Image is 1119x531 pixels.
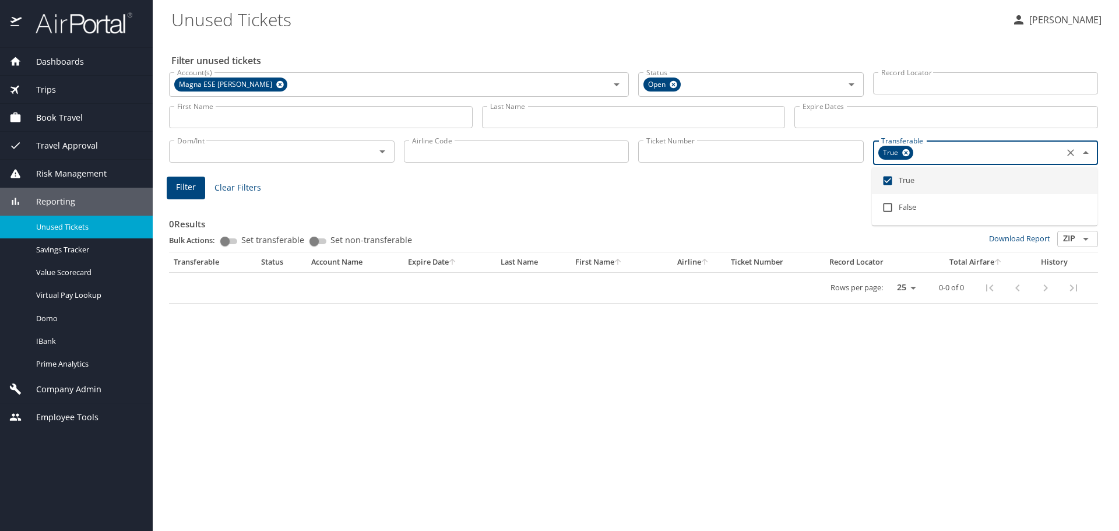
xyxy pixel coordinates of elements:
[374,143,390,160] button: Open
[36,358,139,370] span: Prime Analytics
[256,252,307,272] th: Status
[872,194,1097,221] li: False
[169,210,1098,231] h3: 0 Results
[825,252,926,272] th: Record Locator
[831,284,883,291] p: Rows per page:
[22,167,107,180] span: Risk Management
[1007,9,1106,30] button: [PERSON_NAME]
[307,252,403,272] th: Account Name
[10,12,23,34] img: icon-airportal.png
[888,279,920,296] select: rows per page
[36,221,139,233] span: Unused Tickets
[22,55,84,68] span: Dashboards
[174,257,252,268] div: Transferable
[1062,145,1079,161] button: Clear
[171,51,1100,70] h2: Filter unused tickets
[174,79,279,91] span: Magna ESE [PERSON_NAME]
[36,313,139,324] span: Domo
[878,147,905,159] span: True
[1078,145,1094,161] button: Close
[843,76,860,93] button: Open
[214,181,261,195] span: Clear Filters
[449,259,457,266] button: sort
[36,290,139,301] span: Virtual Pay Lookup
[169,252,1098,304] table: custom pagination table
[614,259,622,266] button: sort
[22,139,98,152] span: Travel Approval
[939,284,964,291] p: 0-0 of 0
[36,244,139,255] span: Savings Tracker
[176,180,196,195] span: Filter
[23,12,132,34] img: airportal-logo.png
[989,233,1050,244] a: Download Report
[22,195,75,208] span: Reporting
[1026,13,1102,27] p: [PERSON_NAME]
[241,236,304,244] span: Set transferable
[167,177,205,199] button: Filter
[22,111,83,124] span: Book Travel
[994,259,1002,266] button: sort
[403,252,496,272] th: Expire Date
[22,83,56,96] span: Trips
[872,167,1097,194] li: True
[1026,252,1083,272] th: History
[1078,231,1094,247] button: Open
[22,411,98,424] span: Employee Tools
[210,177,266,199] button: Clear Filters
[571,252,661,272] th: First Name
[926,252,1026,272] th: Total Airfare
[171,1,1002,37] h1: Unused Tickets
[496,252,571,272] th: Last Name
[169,235,224,245] p: Bulk Actions:
[643,79,673,91] span: Open
[878,146,913,160] div: True
[36,336,139,347] span: IBank
[701,259,709,266] button: sort
[174,78,287,92] div: Magna ESE [PERSON_NAME]
[330,236,412,244] span: Set non-transferable
[36,267,139,278] span: Value Scorecard
[660,252,726,272] th: Airline
[726,252,825,272] th: Ticket Number
[22,383,101,396] span: Company Admin
[608,76,625,93] button: Open
[643,78,681,92] div: Open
